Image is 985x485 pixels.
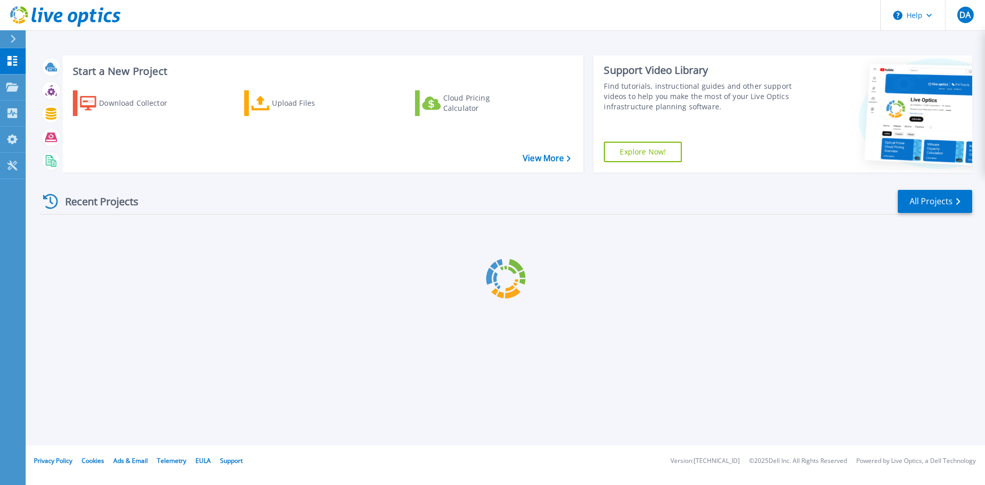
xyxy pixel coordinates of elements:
a: EULA [195,456,211,465]
a: All Projects [898,190,972,213]
li: © 2025 Dell Inc. All Rights Reserved [749,458,847,464]
a: Ads & Email [113,456,148,465]
a: Upload Files [244,90,359,116]
div: Find tutorials, instructional guides and other support videos to help you make the most of your L... [604,81,797,112]
a: Telemetry [157,456,186,465]
a: View More [523,153,570,163]
a: Cookies [82,456,104,465]
div: Support Video Library [604,64,797,77]
a: Explore Now! [604,142,682,162]
a: Support [220,456,243,465]
li: Powered by Live Optics, a Dell Technology [856,458,976,464]
span: DA [959,11,971,19]
div: Upload Files [272,93,354,113]
a: Download Collector [73,90,187,116]
h3: Start a New Project [73,66,570,77]
div: Download Collector [99,93,181,113]
div: Recent Projects [40,189,152,214]
li: Version: [TECHNICAL_ID] [671,458,740,464]
div: Cloud Pricing Calculator [443,93,525,113]
a: Privacy Policy [34,456,72,465]
a: Cloud Pricing Calculator [415,90,529,116]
